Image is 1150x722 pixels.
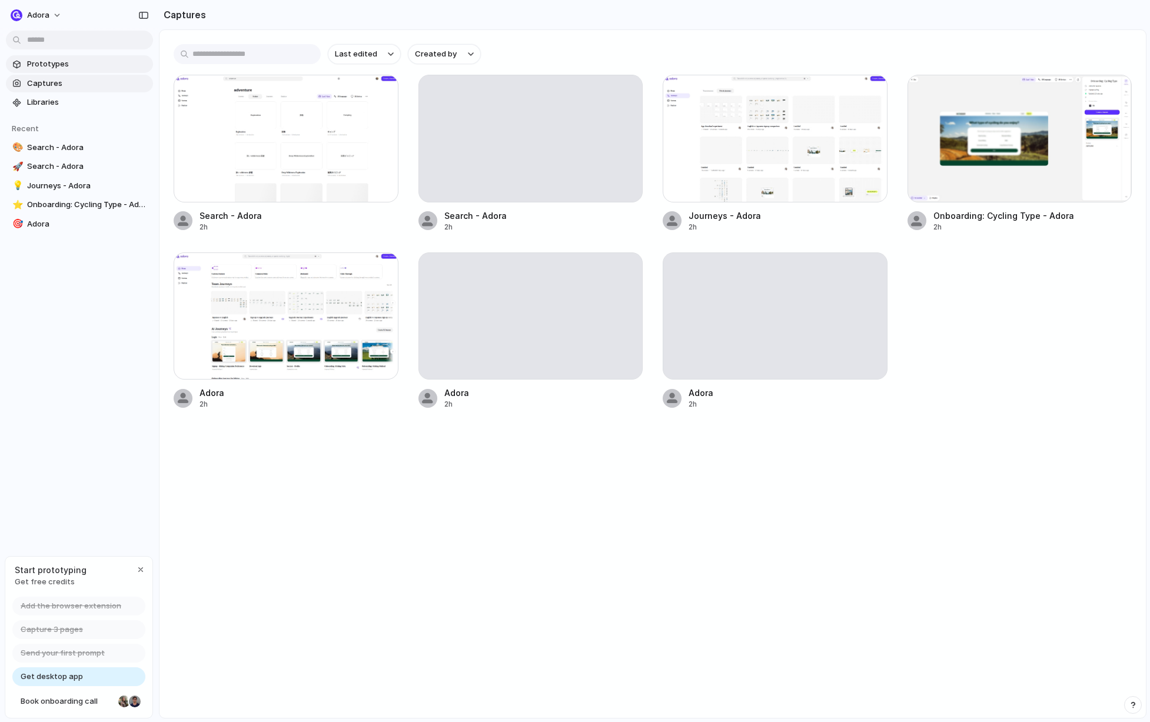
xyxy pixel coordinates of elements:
[12,179,21,192] div: 💡
[12,160,21,174] div: 🚀
[15,576,87,588] span: Get free credits
[12,198,21,212] div: ⭐
[117,694,131,708] div: Nicole Kubica
[11,218,22,230] button: 🎯
[11,142,22,154] button: 🎨
[21,671,83,683] span: Get desktop app
[11,199,22,211] button: ⭐
[6,55,153,73] a: Prototypes
[444,222,507,232] div: 2h
[27,58,148,70] span: Prototypes
[27,161,148,172] span: Search - Adora
[689,399,713,410] div: 2h
[12,692,145,711] a: Book onboarding call
[444,399,469,410] div: 2h
[11,161,22,172] button: 🚀
[27,97,148,108] span: Libraries
[11,180,22,192] button: 💡
[328,44,401,64] button: Last edited
[21,696,114,707] span: Book onboarding call
[200,222,262,232] div: 2h
[444,209,507,222] div: Search - Adora
[27,142,148,154] span: Search - Adora
[27,218,148,230] span: Adora
[6,177,153,195] a: 💡Journeys - Adora
[444,387,469,399] div: Adora
[6,196,153,214] a: ⭐Onboarding: Cycling Type - Adora
[27,199,148,211] span: Onboarding: Cycling Type - Adora
[12,141,21,154] div: 🎨
[15,564,87,576] span: Start prototyping
[200,399,224,410] div: 2h
[6,215,153,233] a: 🎯Adora
[689,222,761,232] div: 2h
[159,8,206,22] h2: Captures
[933,222,1074,232] div: 2h
[6,94,153,111] a: Libraries
[27,180,148,192] span: Journeys - Adora
[12,217,21,231] div: 🎯
[128,694,142,708] div: Christian Iacullo
[12,124,39,133] span: Recent
[27,78,148,89] span: Captures
[689,209,761,222] div: Journeys - Adora
[6,6,68,25] button: adora
[415,48,457,60] span: Created by
[21,647,105,659] span: Send your first prompt
[12,667,145,686] a: Get desktop app
[21,600,121,612] span: Add the browser extension
[933,209,1074,222] div: Onboarding: Cycling Type - Adora
[27,9,49,21] span: adora
[6,75,153,92] a: Captures
[200,209,262,222] div: Search - Adora
[200,387,224,399] div: Adora
[21,624,83,636] span: Capture 3 pages
[6,139,153,157] a: 🎨Search - Adora
[689,387,713,399] div: Adora
[6,158,153,175] a: 🚀Search - Adora
[335,48,377,60] span: Last edited
[408,44,481,64] button: Created by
